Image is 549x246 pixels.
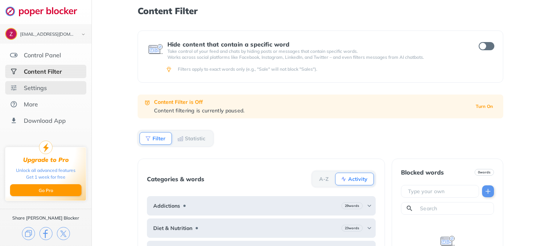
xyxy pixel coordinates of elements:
p: Works across social platforms like Facebook, Instagram, LinkedIn, and Twitter – and even filters ... [167,54,465,60]
b: 23 words [345,226,359,231]
b: A-Z [319,177,329,181]
img: x.svg [57,227,70,240]
img: copy.svg [22,227,35,240]
b: Activity [348,177,367,181]
b: Content Filter is Off [154,99,203,105]
img: Statistic [177,135,183,141]
div: Upgrade to Pro [23,156,69,163]
input: Search [419,205,491,212]
img: download-app.svg [10,117,17,124]
img: upgrade-to-pro.svg [39,141,52,154]
input: Type your own [407,188,476,195]
div: Categories & words [147,176,204,182]
b: Turn On [476,104,493,109]
div: Download App [24,117,66,124]
div: More [24,100,38,108]
img: facebook.svg [39,227,52,240]
div: Blocked words [401,169,444,176]
div: zacharycarlton@gmail.com [20,32,75,37]
img: logo-webpage.svg [5,6,85,16]
b: Diet & Nutrition [153,225,192,231]
div: Filters apply to exact words only (e.g., "Sale" will not block "Sales"). [178,66,493,72]
img: social-selected.svg [10,68,17,75]
img: features.svg [10,51,17,59]
div: Content Filter [24,68,62,75]
div: Hide content that contain a specific word [167,41,465,48]
img: Filter [145,135,151,141]
h1: Content Filter [138,6,503,16]
img: ACg8ocIIqN3wGQZkRYeQoAcEameZRR88sI9Nj61dGykdQvflIyjRMx3I=s96-c [6,29,16,39]
div: Share [PERSON_NAME] Blocker [12,215,79,221]
img: about.svg [10,100,17,108]
button: Go Pro [10,184,81,196]
b: Filter [152,136,166,141]
img: chevron-bottom-black.svg [79,31,88,38]
div: Settings [24,84,47,92]
div: Content filtering is currently paused. [154,107,467,114]
img: settings.svg [10,84,17,92]
b: 0 words [478,170,491,175]
b: 29 words [345,203,359,208]
p: Take control of your feed and chats by hiding posts or messages that contain specific words. [167,48,465,54]
b: Statistic [185,136,205,141]
b: Addictions [153,203,180,209]
div: Control Panel [24,51,61,59]
div: Unlock all advanced features [16,167,76,174]
img: Activity [341,176,347,182]
div: Get 1 week for free [26,174,65,180]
